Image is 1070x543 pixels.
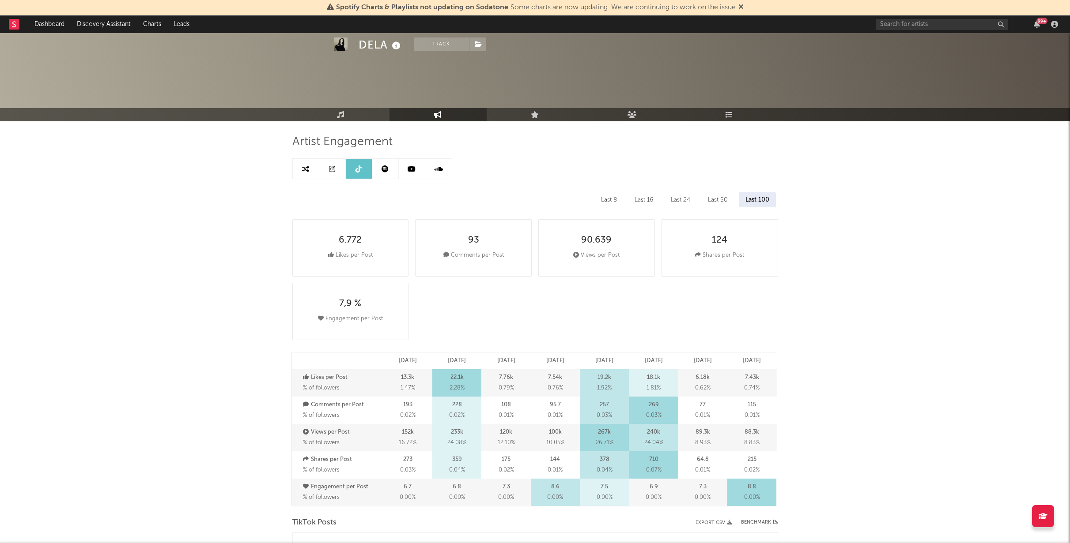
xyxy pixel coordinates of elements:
p: 228 [452,400,462,410]
p: 7.76k [499,372,513,383]
span: 8.93 % [695,438,711,448]
span: 1.47 % [401,383,415,393]
span: 0.01 % [548,410,563,421]
span: 24.08 % [447,438,466,448]
span: 0.01 % [548,465,563,476]
p: 6.9 [650,482,658,492]
span: 0.00 % [695,492,711,503]
span: 0.04 % [597,465,613,476]
span: 0.03 % [646,410,662,421]
p: 18.1k [647,372,660,383]
div: Last 8 [594,192,624,207]
p: 267k [598,427,611,438]
p: [DATE] [546,356,564,366]
p: Views per Post [303,427,381,438]
span: 0.01 % [499,410,514,421]
span: % of followers [303,440,340,446]
p: 19.2k [597,372,611,383]
p: 115 [748,400,756,410]
span: 0.02 % [744,465,760,476]
span: % of followers [303,385,340,391]
p: [DATE] [595,356,613,366]
p: 95.7 [550,400,561,410]
p: Comments per Post [303,400,381,410]
p: 100k [549,427,562,438]
p: 7.54k [548,372,562,383]
span: 0.00 % [646,492,662,503]
div: Last 16 [628,192,660,207]
span: 0.02 % [449,410,465,421]
span: 0.03 % [597,410,612,421]
div: Engagement per Post [318,314,383,324]
div: 90.639 [581,235,612,246]
span: 0.74 % [744,383,760,393]
span: Dismiss [738,4,744,11]
a: Leads [167,15,196,33]
span: 0.00 % [449,492,465,503]
p: 89.3k [696,427,710,438]
div: Likes per Post [328,250,373,261]
p: 359 [452,454,462,465]
p: [DATE] [399,356,417,366]
span: 0.02 % [499,465,514,476]
span: 8.83 % [744,438,760,448]
p: 7.5 [601,482,608,492]
p: Engagement per Post [303,482,381,492]
p: [DATE] [645,356,663,366]
p: 193 [403,400,412,410]
p: [DATE] [743,356,761,366]
span: 16.72 % [399,438,416,448]
p: 8.8 [748,482,756,492]
span: 0.04 % [449,465,465,476]
span: Artist Engagement [292,137,393,147]
p: Shares per Post [303,454,381,465]
p: 6.18k [696,372,710,383]
p: 108 [501,400,511,410]
span: 0.01 % [695,465,710,476]
span: 0.07 % [646,465,662,476]
span: 1.81 % [647,383,661,393]
div: Last 24 [664,192,697,207]
a: Discovery Assistant [71,15,137,33]
p: 269 [649,400,659,410]
p: Likes per Post [303,372,381,383]
button: 99+ [1034,21,1040,28]
div: 6.772 [339,235,362,246]
p: 7.3 [699,482,707,492]
span: 0.62 % [695,383,711,393]
span: 1.92 % [597,383,612,393]
p: 6.7 [404,482,412,492]
div: Last 100 [739,192,776,207]
p: 152k [402,427,414,438]
span: 0.79 % [499,383,514,393]
span: 0.00 % [547,492,563,503]
p: 233k [451,427,463,438]
div: Shares per Post [695,250,744,261]
button: Track [414,37,469,51]
span: 12.10 % [498,438,515,448]
div: 99 + [1036,18,1047,24]
p: [DATE] [448,356,466,366]
span: 24.04 % [644,438,663,448]
span: 0.00 % [498,492,514,503]
span: 0.02 % [400,410,416,421]
p: 120k [500,427,512,438]
span: 0.76 % [548,383,563,393]
span: 2.28 % [450,383,465,393]
p: 8.6 [551,482,560,492]
a: Charts [137,15,167,33]
a: Benchmark [741,517,778,528]
div: Comments per Post [443,250,504,261]
span: 0.00 % [400,492,416,503]
p: 240k [647,427,660,438]
a: Dashboard [28,15,71,33]
span: : Some charts are now updating. We are continuing to work on the issue [336,4,736,11]
p: 7.43k [745,372,759,383]
button: Export CSV [696,520,732,525]
p: 273 [403,454,412,465]
p: 22.1k [450,372,464,383]
p: 175 [502,454,510,465]
span: Spotify Charts & Playlists not updating on Sodatone [336,4,508,11]
span: 0.01 % [695,410,710,421]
